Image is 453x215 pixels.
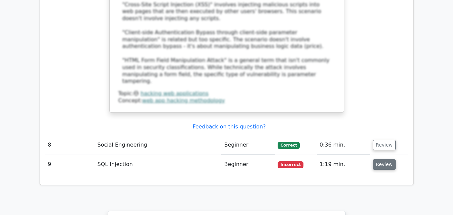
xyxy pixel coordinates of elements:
[118,97,335,104] div: Concept:
[95,136,221,155] td: Social Engineering
[278,142,299,149] span: Correct
[95,155,221,174] td: SQL Injection
[221,136,275,155] td: Beginner
[373,140,396,150] button: Review
[45,136,95,155] td: 8
[317,136,370,155] td: 0:36 min.
[278,161,303,168] span: Incorrect
[140,90,209,97] a: hacking web applications
[45,155,95,174] td: 9
[317,155,370,174] td: 1:19 min.
[221,155,275,174] td: Beginner
[373,159,396,170] button: Review
[142,97,225,104] a: web app hacking methodology
[192,123,266,130] a: Feedback on this question?
[118,90,335,97] div: Topic:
